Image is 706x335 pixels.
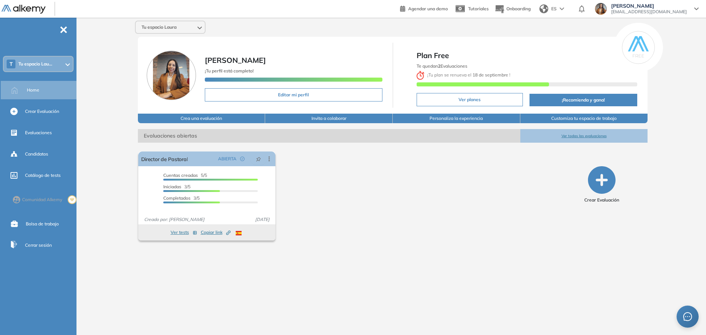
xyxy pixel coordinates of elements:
[393,114,520,123] button: Personaliza la experiencia
[25,172,61,179] span: Catálogo de tests
[417,63,467,69] span: Te quedan Evaluaciones
[408,6,448,11] span: Agendar una demo
[256,156,261,162] span: pushpin
[250,153,267,165] button: pushpin
[584,166,619,203] button: Crear Evaluación
[10,61,13,67] span: T
[400,4,448,13] a: Agendar una demo
[163,195,190,201] span: Completados
[611,9,687,15] span: [EMAIL_ADDRESS][DOMAIN_NAME]
[205,68,254,74] span: ¡Tu perfil está completo!
[438,63,441,69] b: 2
[141,152,188,166] a: Director de Pastoral
[201,228,231,237] button: Copiar link
[468,6,489,11] span: Tutoriales
[25,151,48,157] span: Candidatos
[25,108,59,115] span: Crear Evaluación
[240,157,245,161] span: check-circle
[163,184,181,189] span: Iniciadas
[584,197,619,203] span: Crear Evaluación
[25,242,52,249] span: Cerrar sesión
[138,114,265,123] button: Crea una evaluación
[18,61,52,67] span: Tu espacio Lau...
[417,71,425,80] img: clock-svg
[252,216,272,223] span: [DATE]
[495,1,531,17] button: Onboarding
[551,6,557,12] span: ES
[471,72,509,78] b: 18 de septiembre
[27,87,39,93] span: Home
[25,129,52,136] span: Evaluaciones
[142,24,176,30] span: Tu espacio Laura
[163,195,200,201] span: 3/5
[265,114,393,123] button: Invita a colaborar
[506,6,531,11] span: Onboarding
[560,7,564,10] img: arrow
[417,50,638,61] span: Plan Free
[205,88,382,101] button: Editar mi perfil
[163,172,198,178] span: Cuentas creadas
[539,4,548,13] img: world
[171,228,197,237] button: Ver tests
[201,229,231,236] span: Copiar link
[520,129,648,143] button: Ver todas las evaluaciones
[683,312,692,321] span: message
[417,72,511,78] span: ¡ Tu plan se renueva el !
[520,114,648,123] button: Customiza tu espacio de trabajo
[205,56,266,65] span: [PERSON_NAME]
[529,94,637,106] button: ¡Recomienda y gana!
[138,129,520,143] span: Evaluaciones abiertas
[26,221,59,227] span: Bolsa de trabajo
[141,216,207,223] span: Creado por: [PERSON_NAME]
[147,51,196,100] img: Foto de perfil
[236,231,242,235] img: ESP
[163,184,190,189] span: 3/5
[1,5,46,14] img: Logo
[417,93,523,106] button: Ver planes
[611,3,687,9] span: [PERSON_NAME]
[163,172,207,178] span: 5/5
[218,156,236,162] span: ABIERTA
